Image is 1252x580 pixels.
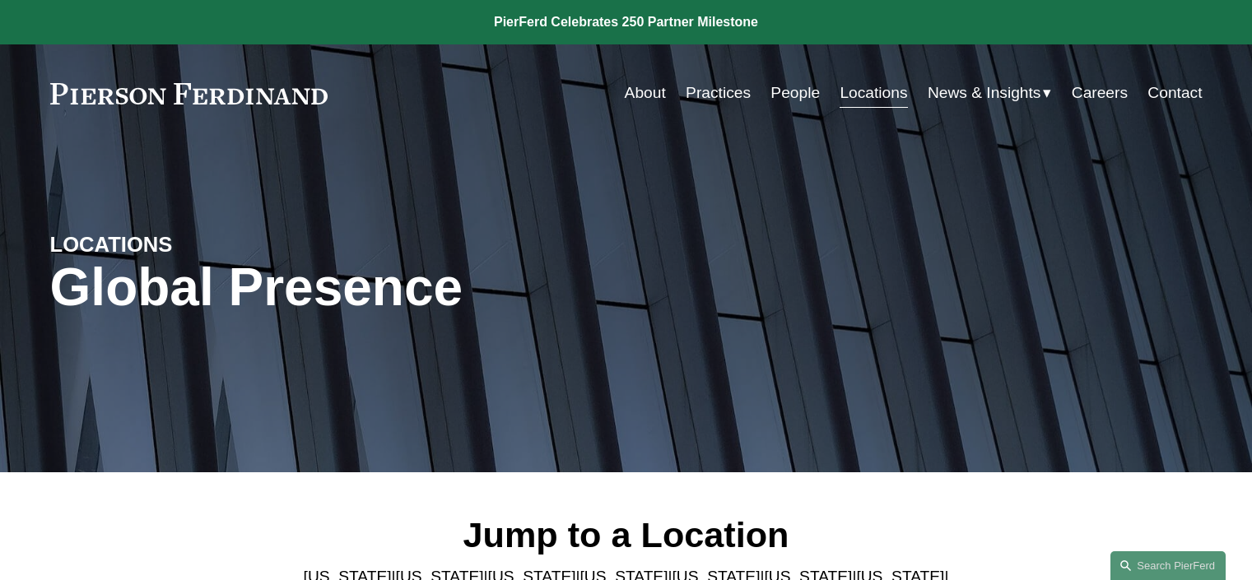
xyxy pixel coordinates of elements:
[928,77,1052,109] a: folder dropdown
[1110,551,1226,580] a: Search this site
[50,231,338,258] h4: LOCATIONS
[770,77,820,109] a: People
[840,77,907,109] a: Locations
[928,79,1041,108] span: News & Insights
[1072,77,1128,109] a: Careers
[1147,77,1202,109] a: Contact
[686,77,751,109] a: Practices
[290,513,962,556] h2: Jump to a Location
[50,258,818,318] h1: Global Presence
[625,77,666,109] a: About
